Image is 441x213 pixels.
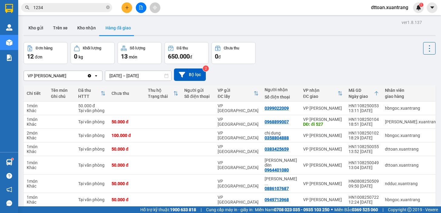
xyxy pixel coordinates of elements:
div: HN1108250049 [349,160,379,165]
div: Tại văn phòng [78,147,105,151]
div: Tại văn phòng [78,163,105,168]
div: VP [GEOGRAPHIC_DATA] [218,160,259,170]
span: 0 [215,53,218,60]
div: 0383425659 [265,147,289,151]
div: 0399022009 [265,106,289,111]
div: Đơn hàng [36,46,52,50]
button: aim [150,2,160,13]
span: caret-down [429,5,435,10]
button: Chưa thu0đ [212,42,256,64]
div: 1 món [27,195,45,200]
div: 50.000 đ [112,197,142,202]
input: Selected VP MỘC CHÂU. [67,73,68,79]
div: Khác [27,165,45,170]
img: warehouse-icon [6,39,12,46]
div: HN1108250055 [349,144,379,149]
div: dttoan.xuantrang [385,163,438,168]
div: VP [GEOGRAPHIC_DATA] [218,103,259,113]
img: icon-new-feature [416,5,421,10]
span: Miền Bắc [334,206,378,213]
div: VP [GEOGRAPHIC_DATA] [218,195,259,205]
button: Khối lượng0kg [71,42,115,64]
div: 13:04 [DATE] [349,165,379,170]
div: Tại văn phòng [78,181,105,186]
div: 50.000 đ [112,119,142,124]
div: Khác [27,149,45,154]
div: Đã thu [177,46,188,50]
div: Nhân viên [385,88,438,93]
span: message [6,200,12,206]
div: giao hàng [385,94,438,99]
div: Trương Ngọc Quyền [265,176,297,186]
div: 1 món [27,103,45,108]
div: Chưa thu [224,46,239,50]
div: VP gửi [218,88,254,93]
div: Tại văn phòng [78,119,105,124]
span: dttoan.xuantrang [366,4,413,11]
div: 0358804888 [265,135,289,140]
button: Đã thu650.000đ [165,42,209,64]
th: Toggle SortBy [300,85,346,102]
div: Ngày giao [349,94,374,99]
div: vĩnh đèn [265,158,297,168]
input: Select a date range. [105,71,171,81]
div: dttoan.xuantrang [385,147,438,151]
span: 650.000 [168,53,190,60]
div: HN1108250104 [349,117,379,122]
div: Khác [27,108,45,113]
div: 50.000 đ [112,163,142,168]
span: 13 [121,53,128,60]
svg: open [94,73,99,78]
div: DĐ: đi 527 [303,122,342,127]
div: VP [GEOGRAPHIC_DATA] [218,131,259,140]
div: 50.000 đ [112,147,142,151]
span: ... [265,181,268,186]
div: Chưa thu [112,91,142,96]
span: Hỗ trợ kỹ thuật: [140,206,196,213]
th: Toggle SortBy [75,85,109,102]
button: caret-down [427,2,437,13]
span: 1 [420,3,422,7]
span: copyright [407,208,412,212]
div: 12:24 [DATE] [349,200,379,205]
div: Khối lượng [83,46,101,50]
sup: 1 [12,158,13,160]
div: ver 1.8.137 [402,19,422,26]
div: VP [PERSON_NAME] [303,163,342,168]
div: hbngoc.xuantrang [385,197,438,202]
span: file-add [139,5,143,10]
span: Cung cấp máy in - giấy in: [206,206,253,213]
div: VP [GEOGRAPHIC_DATA] [218,117,259,127]
th: Toggle SortBy [346,85,382,102]
div: 1 món [27,144,45,149]
div: HN1108250102 [349,131,379,135]
span: search [25,5,29,10]
div: HN0808250509 [349,179,379,184]
span: ⚪️ [331,208,333,211]
div: ndduc.xuantrang [385,181,438,186]
div: VP [GEOGRAPHIC_DATA] [218,179,259,188]
th: Toggle SortBy [145,85,181,102]
span: notification [6,187,12,192]
button: Kho nhận [72,21,101,35]
div: 13:11 [DATE] [349,108,379,113]
span: món [129,55,137,59]
div: 2 món [27,131,45,135]
div: Ghi chú [51,94,72,99]
div: 18:29 [DATE] [349,135,379,140]
div: HTTT [78,94,101,99]
div: thuong.xuantrang [385,119,438,124]
div: VP nhận [303,88,338,93]
button: file-add [136,2,146,13]
div: Số điện thoại [265,95,297,99]
button: plus [122,2,132,13]
div: Chi tiết [27,91,45,96]
div: 1 món [27,117,45,122]
img: solution-icon [6,55,12,61]
div: Người gửi [184,88,212,93]
div: VP [PERSON_NAME] [303,197,342,202]
div: Tại văn phòng [78,108,105,113]
div: 0964401080 [265,168,289,172]
div: 1 món [27,160,45,165]
div: 100.000 đ [112,133,142,138]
